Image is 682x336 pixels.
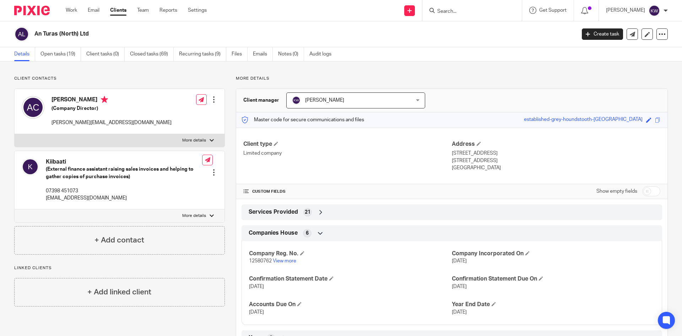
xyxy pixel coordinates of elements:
[253,47,273,61] a: Emails
[179,47,226,61] a: Recurring tasks (9)
[130,47,174,61] a: Closed tasks (69)
[14,76,225,81] p: Client contacts
[34,30,464,38] h2: An Turas (North) Ltd
[452,275,655,283] h4: Confirmation Statement Due On
[14,6,50,15] img: Pixie
[14,265,225,271] p: Linked clients
[46,166,202,180] h5: (External finance assistant raising sales invoices and helping to gather copies of purchase invoi...
[46,187,202,194] p: 07398 451073
[87,287,151,298] h4: + Add linked client
[52,96,172,105] h4: [PERSON_NAME]
[305,98,344,103] span: [PERSON_NAME]
[137,7,149,14] a: Team
[249,229,298,237] span: Companies House
[249,275,452,283] h4: Confirmation Statement Date
[249,258,272,263] span: 12580762
[52,105,172,112] h5: (Company Director)
[159,7,177,14] a: Reports
[249,284,264,289] span: [DATE]
[94,235,144,246] h4: + Add contact
[452,150,660,157] p: [STREET_ADDRESS]
[452,284,467,289] span: [DATE]
[539,8,567,13] span: Get Support
[243,150,452,157] p: Limited company
[14,47,35,61] a: Details
[278,47,304,61] a: Notes (0)
[52,119,172,126] p: [PERSON_NAME][EMAIL_ADDRESS][DOMAIN_NAME]
[46,194,202,202] p: [EMAIL_ADDRESS][DOMAIN_NAME]
[40,47,81,61] a: Open tasks (19)
[22,158,39,175] img: svg%3E
[243,189,452,194] h4: CUSTOM FIELDS
[249,310,264,315] span: [DATE]
[452,250,655,257] h4: Company Incorporated On
[452,301,655,308] h4: Year End Date
[101,96,108,103] i: Primary
[524,116,643,124] div: established-grey-houndstooth-[GEOGRAPHIC_DATA]
[437,9,500,15] input: Search
[243,97,279,104] h3: Client manager
[232,47,248,61] a: Files
[249,301,452,308] h4: Accounts Due On
[309,47,337,61] a: Audit logs
[452,164,660,171] p: [GEOGRAPHIC_DATA]
[86,47,125,61] a: Client tasks (0)
[596,188,637,195] label: Show empty fields
[242,116,364,123] p: Master code for secure communications and files
[649,5,660,16] img: svg%3E
[236,76,668,81] p: More details
[182,138,206,143] p: More details
[452,258,467,263] span: [DATE]
[452,140,660,148] h4: Address
[452,157,660,164] p: [STREET_ADDRESS]
[249,208,298,216] span: Services Provided
[305,209,310,216] span: 21
[606,7,645,14] p: [PERSON_NAME]
[306,230,309,237] span: 6
[452,310,467,315] span: [DATE]
[88,7,99,14] a: Email
[46,158,202,166] h4: Kiibaati
[243,140,452,148] h4: Client type
[249,250,452,257] h4: Company Reg. No.
[582,28,623,40] a: Create task
[110,7,126,14] a: Clients
[273,258,296,263] a: View more
[292,96,301,105] img: svg%3E
[188,7,207,14] a: Settings
[14,27,29,42] img: svg%3E
[22,96,44,119] img: svg%3E
[66,7,77,14] a: Work
[182,213,206,219] p: More details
